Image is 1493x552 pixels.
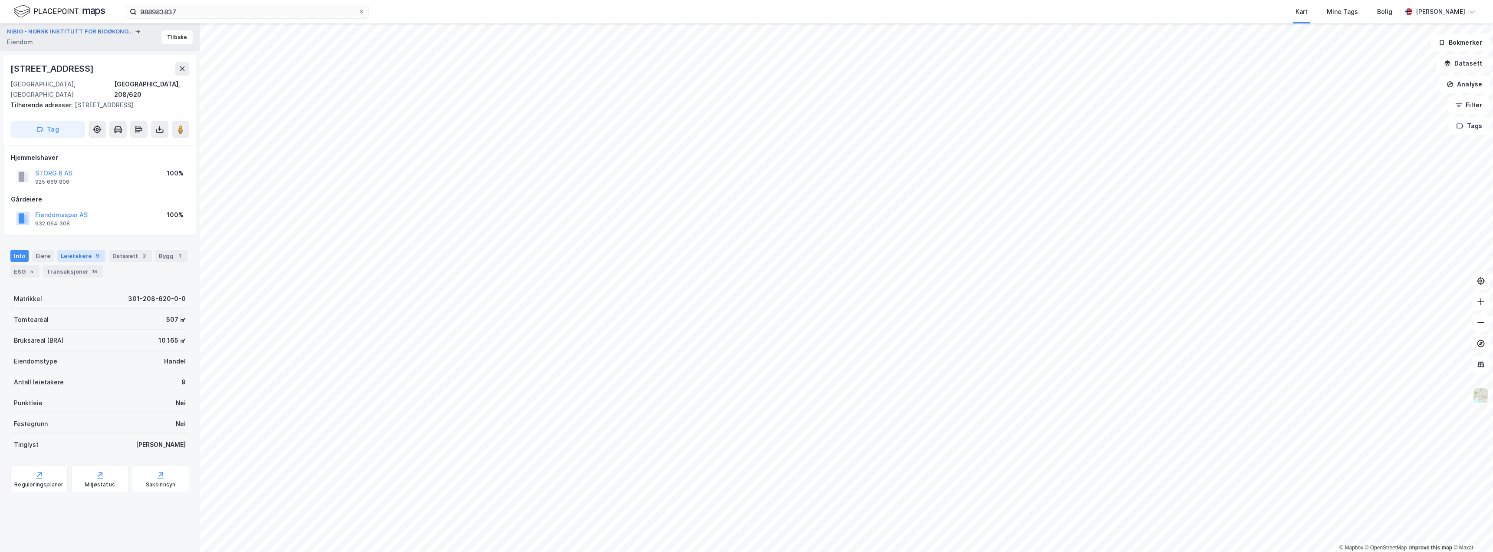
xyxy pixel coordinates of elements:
div: Tinglyst [14,440,39,450]
div: 19 [90,267,99,276]
button: Filter [1448,96,1490,114]
img: Z [1473,387,1489,404]
img: logo.f888ab2527a4732fd821a326f86c7f29.svg [14,4,105,19]
a: Improve this map [1409,545,1452,551]
div: 932 064 308 [35,220,70,227]
div: Info [10,250,29,262]
button: Analyse [1439,76,1490,93]
div: Kart [1296,7,1308,17]
div: Miljøstatus [85,481,115,488]
div: 9 [93,251,102,260]
button: Tilbake [161,30,193,44]
button: Bokmerker [1431,34,1490,51]
div: Festegrunn [14,419,48,429]
button: Datasett [1437,55,1490,72]
div: Nei [176,419,186,429]
div: Nei [176,398,186,408]
div: [PERSON_NAME] [136,440,186,450]
div: Gårdeiere [11,194,189,205]
div: Saksinnsyn [146,481,176,488]
div: Bruksareal (BRA) [14,335,64,346]
button: NIBIO - NORSK INSTITUTT FOR BIOØKONO... [7,27,135,36]
div: Reguleringsplaner [14,481,63,488]
div: Kontrollprogram for chat [1450,510,1493,552]
div: 507 ㎡ [166,314,186,325]
div: [GEOGRAPHIC_DATA], 208/620 [114,79,189,100]
a: OpenStreetMap [1365,545,1407,551]
button: Tag [10,121,85,138]
div: Transaksjoner [43,265,103,278]
div: 5 [27,267,36,276]
div: Handel [164,356,186,367]
iframe: Chat Widget [1450,510,1493,552]
div: Matrikkel [14,294,42,304]
div: Eiere [32,250,54,262]
div: Eiendom [7,37,33,47]
a: Mapbox [1339,545,1363,551]
div: Datasett [109,250,152,262]
div: 100% [167,168,184,178]
div: 301-208-620-0-0 [128,294,186,304]
div: Eiendomstype [14,356,57,367]
div: 2 [140,251,148,260]
div: [PERSON_NAME] [1416,7,1465,17]
div: Mine Tags [1327,7,1358,17]
div: 1 [175,251,184,260]
div: Punktleie [14,398,43,408]
div: Bolig [1377,7,1392,17]
div: 100% [167,210,184,220]
div: Hjemmelshaver [11,152,189,163]
div: [STREET_ADDRESS] [10,62,95,76]
div: Antall leietakere [14,377,64,387]
span: Tilhørende adresser: [10,101,75,109]
div: [GEOGRAPHIC_DATA], [GEOGRAPHIC_DATA] [10,79,114,100]
input: Søk på adresse, matrikkel, gårdeiere, leietakere eller personer [137,5,358,18]
div: Bygg [155,250,187,262]
div: ESG [10,265,39,278]
div: Tomteareal [14,314,49,325]
button: Tags [1449,117,1490,135]
div: 10 165 ㎡ [158,335,186,346]
div: 9 [181,377,186,387]
div: [STREET_ADDRESS] [10,100,182,110]
div: Leietakere [57,250,105,262]
div: 925 669 806 [35,178,69,185]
